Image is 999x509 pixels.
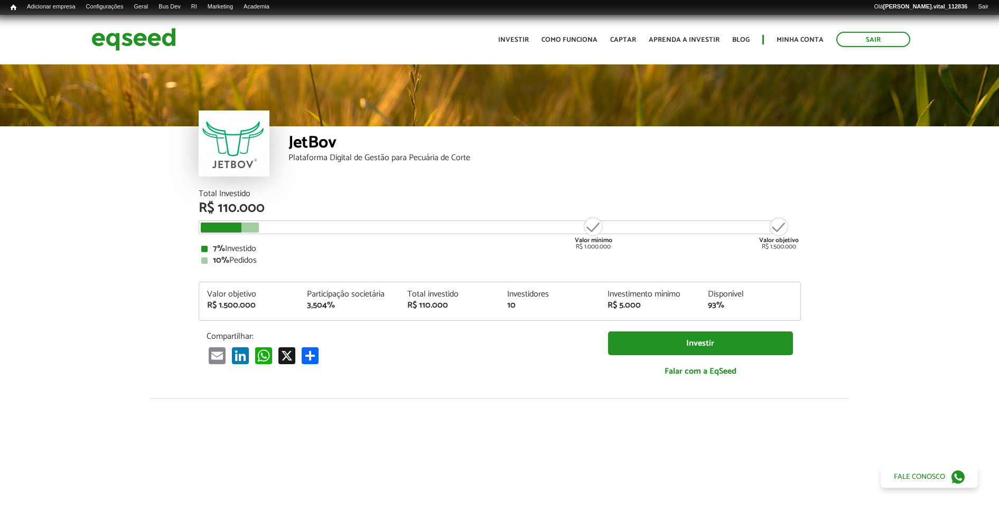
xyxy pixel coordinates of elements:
a: Olá[PERSON_NAME].vital_112836 [869,3,973,11]
a: LinkedIn [230,347,251,364]
a: Investir [608,331,793,355]
a: Geral [128,3,153,11]
div: Plataforma Digital de Gestão para Pecuária de Corte [288,154,801,162]
a: Minha conta [777,36,824,43]
div: 10 [507,301,592,310]
div: R$ 1.500.000 [207,301,292,310]
div: 93% [708,301,792,310]
a: RI [186,3,202,11]
div: Investimento mínimo [608,290,692,299]
strong: 7% [213,242,225,256]
strong: 10% [213,253,229,267]
div: Total Investido [199,190,801,198]
a: Configurações [81,3,129,11]
div: Investido [201,245,798,253]
span: Início [11,4,16,11]
div: R$ 1.500.000 [759,216,799,250]
a: Início [5,3,22,13]
a: X [276,347,297,364]
a: Sair [973,3,994,11]
div: R$ 110.000 [199,201,801,215]
div: R$ 110.000 [407,301,492,310]
a: Captar [610,36,636,43]
a: Como funciona [541,36,597,43]
a: Marketing [202,3,238,11]
a: Compartilhar [300,347,321,364]
div: Total investido [407,290,492,299]
div: Disponível [708,290,792,299]
div: R$ 5.000 [608,301,692,310]
a: Sair [836,32,910,47]
a: Adicionar empresa [22,3,81,11]
strong: Valor objetivo [759,235,799,245]
div: JetBov [288,134,801,154]
div: Participação societária [307,290,391,299]
a: Bus Dev [153,3,186,11]
div: Pedidos [201,256,798,265]
a: Fale conosco [881,466,978,488]
div: Valor objetivo [207,290,292,299]
div: Investidores [507,290,592,299]
a: Academia [238,3,275,11]
div: R$ 1.000.000 [574,216,613,250]
strong: Valor mínimo [575,235,612,245]
a: WhatsApp [253,347,274,364]
div: 3,504% [307,301,391,310]
a: Falar com a EqSeed [608,360,793,382]
a: Investir [498,36,529,43]
strong: [PERSON_NAME].vital_112836 [883,3,968,10]
img: EqSeed [91,25,176,53]
a: Email [207,347,228,364]
a: Aprenda a investir [649,36,720,43]
p: Compartilhar: [207,331,592,341]
a: Blog [732,36,750,43]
